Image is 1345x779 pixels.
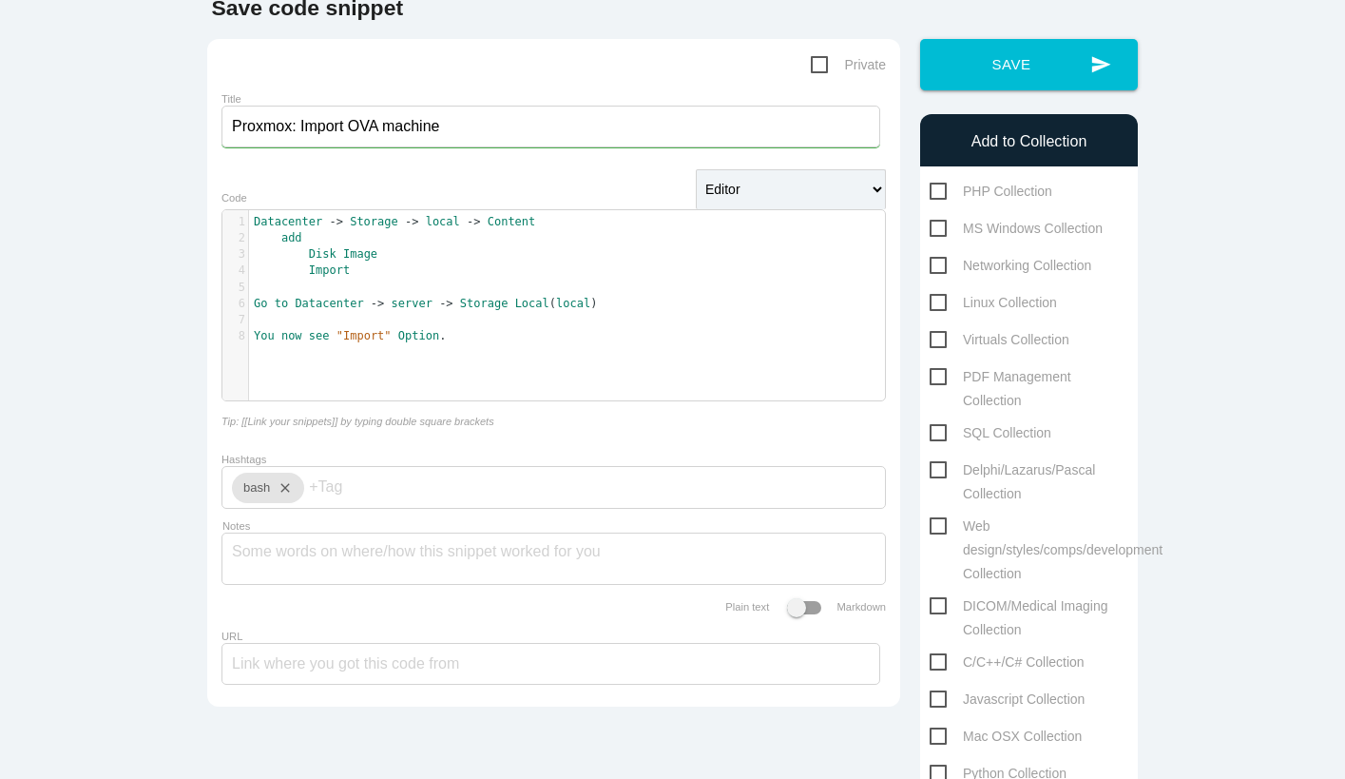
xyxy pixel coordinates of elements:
span: Virtuals Collection [930,328,1069,352]
span: local [556,297,590,310]
i: close [270,473,293,503]
span: Datacenter [295,297,363,310]
span: Mac OSX Collection [930,725,1082,749]
div: 1 [222,214,248,230]
span: server [392,297,432,310]
span: -> [467,215,480,228]
span: Linux Collection [930,291,1057,315]
span: Datacenter [254,215,322,228]
span: to [275,297,288,310]
label: Code [221,192,247,204]
label: Title [221,93,241,105]
span: add [281,231,302,244]
button: sendSave [920,39,1138,90]
span: SQL Collection [930,421,1051,445]
span: Option [398,329,439,342]
span: Go [254,297,267,310]
i: send [1090,39,1111,90]
span: Web design/styles/comps/development Collection [930,515,1162,538]
span: Content [488,215,536,228]
input: Link where you got this code from [221,643,880,685]
span: You [254,329,275,342]
div: 4 [222,263,248,279]
span: see [309,329,330,342]
span: C/C++/C# Collection [930,651,1085,674]
span: Image [343,247,377,261]
span: PDF Management Collection [930,365,1128,389]
span: now [281,329,302,342]
span: . [254,329,446,342]
span: Networking Collection [930,254,1091,278]
span: Private [811,53,886,77]
div: 8 [222,328,248,344]
span: Storage [350,215,398,228]
span: PHP Collection [930,180,1052,204]
label: Hashtags [221,454,266,465]
label: Notes [222,520,250,533]
h6: Add to Collection [930,133,1128,150]
input: What does this code do? [221,106,880,147]
div: bash [232,473,304,503]
span: -> [439,297,452,310]
input: +Tag [309,467,423,507]
span: Storage [460,297,509,310]
label: Plain text Markdown [725,601,886,613]
span: -> [329,215,342,228]
div: 5 [222,280,248,296]
span: -> [405,215,418,228]
span: -> [371,297,384,310]
span: DICOM/Medical Imaging Collection [930,594,1128,618]
span: local [426,215,460,228]
div: 3 [222,246,248,263]
div: 6 [222,296,248,312]
label: URL [221,631,242,642]
span: MS Windows Collection [930,217,1103,241]
span: "Import" [336,329,392,342]
div: 2 [222,230,248,246]
span: Javascript Collection [930,688,1085,711]
div: 7 [222,312,248,328]
span: Disk [309,247,336,261]
span: Local [515,297,549,310]
span: Delphi/Lazarus/Pascal Collection [930,458,1128,482]
span: ( ) [254,297,597,310]
i: Tip: [[Link your snippets]] by typing double square brackets [221,416,494,427]
span: Import [309,263,350,277]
